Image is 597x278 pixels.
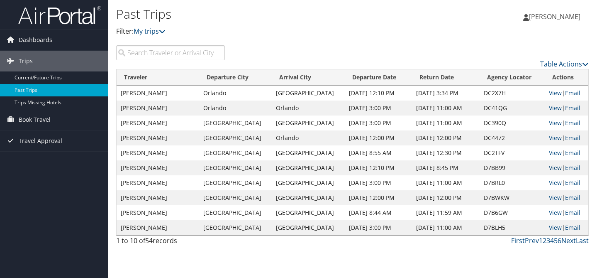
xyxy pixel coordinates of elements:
td: [GEOGRAPHIC_DATA] [272,220,345,235]
span: Trips [19,51,33,71]
td: [DATE] 12:00 PM [345,130,412,145]
td: D7BWKW [480,190,545,205]
td: Orlando [199,86,272,101]
td: | [545,116,588,130]
td: [DATE] 3:34 PM [412,86,479,101]
td: Orlando [272,101,345,116]
a: Email [565,194,580,202]
th: Departure City: activate to sort column ascending [199,69,272,86]
td: [GEOGRAPHIC_DATA] [272,86,345,101]
td: [PERSON_NAME] [117,116,199,130]
a: 6 [558,236,561,245]
td: | [545,175,588,190]
td: D7BLH5 [480,220,545,235]
td: [DATE] 3:00 PM [345,175,412,190]
td: [DATE] 11:00 AM [412,220,479,235]
th: Agency Locator: activate to sort column ascending [480,69,545,86]
a: [PERSON_NAME] [523,4,589,29]
td: DC2X7H [480,86,545,101]
td: [DATE] 12:10 PM [345,160,412,175]
a: 1 [539,236,543,245]
a: Email [565,134,580,142]
td: [PERSON_NAME] [117,160,199,175]
a: View [549,224,562,231]
td: [PERSON_NAME] [117,220,199,235]
td: [DATE] 11:00 AM [412,101,479,116]
a: Email [565,164,580,172]
td: | [545,101,588,116]
a: 2 [543,236,546,245]
span: [PERSON_NAME] [529,12,580,21]
td: DC390Q [480,116,545,130]
td: | [545,86,588,101]
a: First [511,236,525,245]
td: [PERSON_NAME] [117,86,199,101]
td: [GEOGRAPHIC_DATA] [199,175,272,190]
a: Email [565,104,580,112]
a: Email [565,89,580,97]
a: 4 [550,236,554,245]
th: Actions [545,69,588,86]
a: Email [565,209,580,216]
td: DC2TFV [480,145,545,160]
td: | [545,160,588,175]
td: [PERSON_NAME] [117,145,199,160]
td: [GEOGRAPHIC_DATA] [199,130,272,145]
a: Next [561,236,576,245]
span: Dashboards [19,30,52,50]
td: [GEOGRAPHIC_DATA] [199,160,272,175]
td: [GEOGRAPHIC_DATA] [199,145,272,160]
td: DC4472 [480,130,545,145]
td: [PERSON_NAME] [117,205,199,220]
a: Email [565,224,580,231]
td: Orlando [272,130,345,145]
a: View [549,89,562,97]
td: Orlando [199,101,272,116]
a: Email [565,149,580,157]
a: View [549,119,562,127]
td: | [545,190,588,205]
th: Arrival City: activate to sort column ascending [272,69,345,86]
td: [GEOGRAPHIC_DATA] [272,145,345,160]
td: [GEOGRAPHIC_DATA] [199,205,272,220]
td: [PERSON_NAME] [117,101,199,116]
a: View [549,149,562,157]
a: Prev [525,236,539,245]
td: [PERSON_NAME] [117,175,199,190]
a: My trips [134,27,166,36]
a: View [549,104,562,112]
td: [DATE] 12:30 PM [412,145,479,160]
span: Book Travel [19,109,51,130]
td: [GEOGRAPHIC_DATA] [272,190,345,205]
td: [DATE] 11:00 AM [412,175,479,190]
a: View [549,134,562,142]
th: Traveler: activate to sort column ascending [117,69,199,86]
a: Table Actions [540,59,589,69]
td: [GEOGRAPHIC_DATA] [199,116,272,130]
td: [GEOGRAPHIC_DATA] [272,205,345,220]
td: [DATE] 11:00 AM [412,116,479,130]
td: [DATE] 12:00 PM [345,190,412,205]
a: View [549,179,562,187]
td: [DATE] 11:59 AM [412,205,479,220]
td: [GEOGRAPHIC_DATA] [272,175,345,190]
td: [DATE] 8:55 AM [345,145,412,160]
a: View [549,164,562,172]
div: 1 to 10 of records [116,236,225,250]
th: Departure Date: activate to sort column ascending [345,69,412,86]
a: Email [565,119,580,127]
td: [DATE] 3:00 PM [345,220,412,235]
a: Last [576,236,589,245]
td: [GEOGRAPHIC_DATA] [199,190,272,205]
td: | [545,205,588,220]
td: [DATE] 12:10 PM [345,86,412,101]
td: D7BB99 [480,160,545,175]
td: [DATE] 12:00 PM [412,190,479,205]
th: Return Date: activate to sort column ascending [412,69,479,86]
a: 5 [554,236,558,245]
td: [DATE] 8:44 AM [345,205,412,220]
td: [DATE] 3:00 PM [345,116,412,130]
td: D7B6GW [480,205,545,220]
span: Travel Approval [19,130,62,151]
td: [DATE] 3:00 PM [345,101,412,116]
